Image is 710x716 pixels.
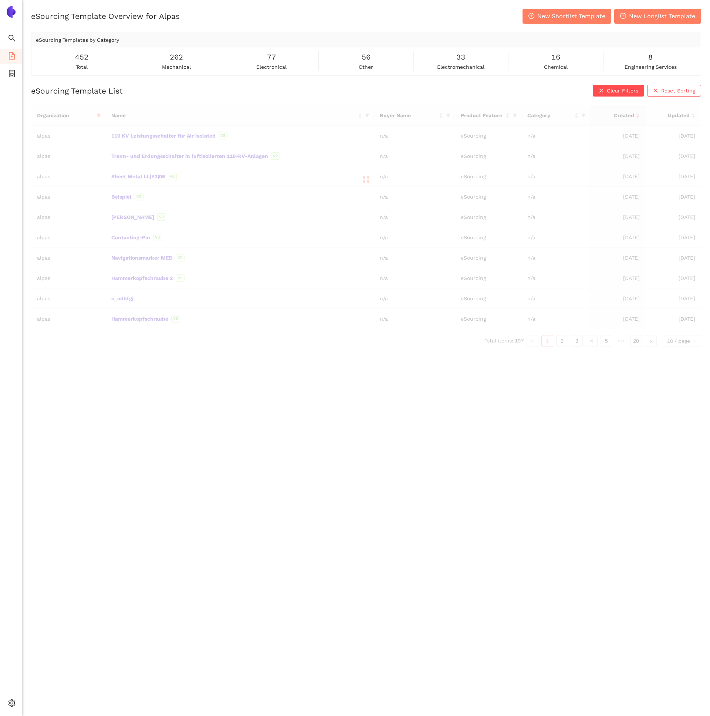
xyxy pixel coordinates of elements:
span: other [359,63,373,71]
button: closeClear Filters [593,85,644,97]
span: container [8,67,16,82]
span: Clear Filters [607,87,638,95]
span: electronical [256,63,287,71]
span: 16 [551,51,560,63]
span: file-add [8,50,16,64]
img: Logo [5,6,17,18]
span: setting [8,697,16,712]
span: 33 [456,51,465,63]
button: plus-circleNew Longlist Template [614,9,701,24]
span: 56 [362,51,371,63]
span: Reset Sorting [661,87,695,95]
span: total [76,63,88,71]
span: 452 [75,51,88,63]
span: search [8,32,16,47]
span: 77 [267,51,276,63]
span: 262 [170,51,183,63]
span: engineering services [625,63,677,71]
span: chemical [544,63,568,71]
span: 8 [648,51,653,63]
span: plus-circle [620,13,626,20]
span: close [599,88,604,94]
span: electromechanical [437,63,484,71]
h2: eSourcing Template List [31,85,123,96]
span: New Shortlist Template [537,11,605,21]
span: close [653,88,658,94]
span: plus-circle [528,13,534,20]
span: mechanical [162,63,191,71]
span: eSourcing Templates by Category [36,37,119,43]
span: New Longlist Template [629,11,695,21]
h2: eSourcing Template Overview for Alpas [31,11,180,21]
button: plus-circleNew Shortlist Template [523,9,611,24]
button: closeReset Sorting [647,85,701,97]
